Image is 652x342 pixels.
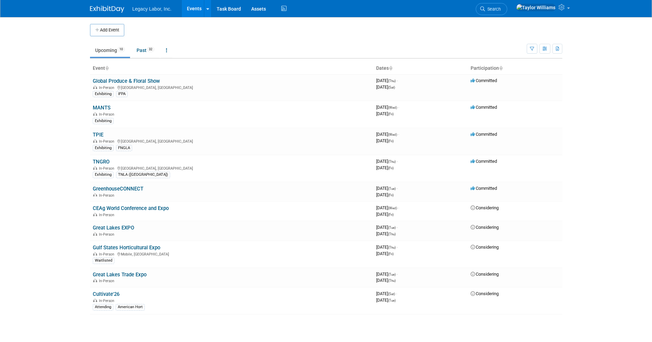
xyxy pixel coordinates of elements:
[471,205,499,210] span: Considering
[373,63,468,74] th: Dates
[388,252,394,256] span: (Fri)
[93,304,113,310] div: Attending
[376,251,394,256] span: [DATE]
[396,291,397,296] span: -
[376,78,398,83] span: [DATE]
[471,159,497,164] span: Committed
[388,273,396,276] span: (Tue)
[376,231,396,236] span: [DATE]
[93,258,114,264] div: Waitlisted
[388,246,396,249] span: (Thu)
[388,166,394,170] span: (Fri)
[93,112,97,116] img: In-Person Event
[485,6,501,12] span: Search
[93,166,97,170] img: In-Person Event
[388,213,394,216] span: (Fri)
[471,291,499,296] span: Considering
[398,205,399,210] span: -
[471,132,497,137] span: Committed
[376,291,397,296] span: [DATE]
[116,304,145,310] div: American Hort
[376,245,398,250] span: [DATE]
[499,65,502,71] a: Sort by Participation Type
[388,232,396,236] span: (Thu)
[93,118,114,124] div: Exhibiting
[93,145,114,151] div: Exhibiting
[376,84,395,90] span: [DATE]
[93,84,371,90] div: [GEOGRAPHIC_DATA], [GEOGRAPHIC_DATA]
[376,111,394,116] span: [DATE]
[388,226,396,229] span: (Tue)
[99,279,116,283] span: In-Person
[99,232,116,237] span: In-Person
[388,279,396,282] span: (Thu)
[93,291,119,297] a: Cultivate'26
[147,47,154,52] span: 32
[471,225,499,230] span: Considering
[398,132,399,137] span: -
[471,78,497,83] span: Committed
[99,85,116,90] span: In-Person
[93,205,169,211] a: CEAg World Conference and Expo
[132,6,171,12] span: Legacy Labor, Inc.
[471,186,497,191] span: Committed
[397,245,398,250] span: -
[388,160,396,163] span: (Thu)
[117,47,125,52] span: 10
[376,186,398,191] span: [DATE]
[93,232,97,236] img: In-Person Event
[376,159,398,164] span: [DATE]
[90,24,124,36] button: Add Event
[116,145,132,151] div: FNGLA
[99,139,116,144] span: In-Person
[388,292,395,296] span: (Sat)
[90,63,373,74] th: Event
[397,272,398,277] span: -
[93,299,97,302] img: In-Person Event
[388,106,397,109] span: (Wed)
[471,245,499,250] span: Considering
[93,85,97,89] img: In-Person Event
[376,205,399,210] span: [DATE]
[388,139,394,143] span: (Fri)
[376,225,398,230] span: [DATE]
[93,252,97,255] img: In-Person Event
[93,165,371,171] div: [GEOGRAPHIC_DATA], [GEOGRAPHIC_DATA]
[376,192,394,197] span: [DATE]
[388,79,396,83] span: (Thu)
[376,132,399,137] span: [DATE]
[388,299,396,302] span: (Tue)
[388,206,397,210] span: (Wed)
[398,105,399,110] span: -
[389,65,392,71] a: Sort by Start Date
[376,105,399,110] span: [DATE]
[99,299,116,303] span: In-Person
[516,4,556,11] img: Taylor Williams
[93,251,371,256] div: Mobile, [GEOGRAPHIC_DATA]
[476,3,507,15] a: Search
[99,166,116,171] span: In-Person
[93,193,97,197] img: In-Person Event
[471,105,497,110] span: Committed
[93,245,160,251] a: Gulf States Horticultural Expo
[93,272,146,278] a: Great Lakes Trade Expo
[93,225,134,231] a: Great Lakes EXPO
[93,279,97,282] img: In-Person Event
[468,63,562,74] th: Participation
[99,112,116,117] span: In-Person
[116,172,170,178] div: TNLA ([GEOGRAPHIC_DATA])
[388,187,396,190] span: (Tue)
[397,186,398,191] span: -
[90,6,124,13] img: ExhibitDay
[388,133,397,136] span: (Wed)
[93,91,114,97] div: Exhibiting
[131,44,159,57] a: Past32
[376,212,394,217] span: [DATE]
[93,139,97,143] img: In-Person Event
[93,213,97,216] img: In-Person Event
[90,44,130,57] a: Upcoming10
[471,272,499,277] span: Considering
[376,298,396,303] span: [DATE]
[397,159,398,164] span: -
[105,65,108,71] a: Sort by Event Name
